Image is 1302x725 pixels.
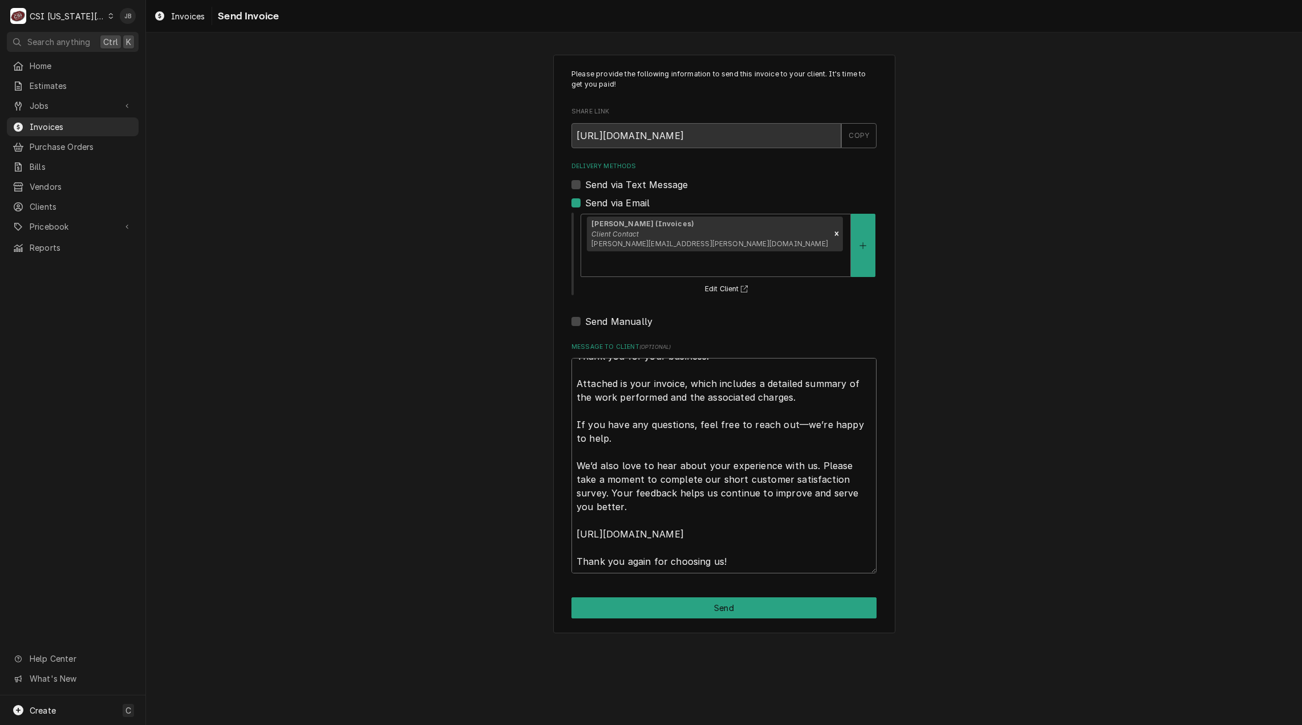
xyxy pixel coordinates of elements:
a: Go to What's New [7,669,139,688]
a: Purchase Orders [7,137,139,156]
button: Search anythingCtrlK [7,32,139,52]
div: Invoice Send [553,55,895,633]
a: Estimates [7,76,139,95]
button: Send [571,597,877,618]
span: Purchase Orders [30,141,133,153]
span: Create [30,706,56,715]
span: Home [30,60,133,72]
a: Vendors [7,177,139,196]
span: Jobs [30,100,116,112]
a: Invoices [149,7,209,26]
span: Help Center [30,653,132,665]
label: Send via Text Message [585,178,688,192]
button: COPY [841,123,877,148]
strong: [PERSON_NAME] (Invoices) [591,219,694,228]
div: Joshua Bennett's Avatar [120,8,136,24]
span: Clients [30,201,133,213]
div: JB [120,8,136,24]
span: [PERSON_NAME][EMAIL_ADDRESS][PERSON_NAME][DOMAIN_NAME] [591,239,828,248]
a: Bills [7,157,139,176]
div: Button Group [571,597,877,618]
div: C [10,8,26,24]
label: Send via Email [585,196,650,210]
span: C [125,704,131,716]
a: Clients [7,197,139,216]
label: Message to Client [571,343,877,352]
label: Delivery Methods [571,162,877,171]
button: Create New Contact [851,214,875,277]
a: Go to Pricebook [7,217,139,236]
span: What's New [30,673,132,685]
span: Invoices [171,10,205,22]
em: Client Contact [591,230,639,238]
a: Go to Jobs [7,96,139,115]
span: K [126,36,131,48]
span: Invoices [30,121,133,133]
div: CSI [US_STATE][GEOGRAPHIC_DATA] [30,10,105,22]
div: Invoice Send Form [571,69,877,573]
label: Share Link [571,107,877,116]
span: Send Invoice [214,9,279,24]
div: Remove [object Object] [830,217,843,252]
span: ( optional ) [639,344,671,350]
span: Ctrl [103,36,118,48]
svg: Create New Contact [859,242,866,250]
div: CSI Kansas City's Avatar [10,8,26,24]
label: Send Manually [585,315,652,328]
a: Go to Help Center [7,649,139,668]
button: Edit Client [703,282,753,296]
textarea: Thank you for your business! Attached is your invoice, which includes a detailed summary of the w... [571,358,877,573]
span: Search anything [27,36,90,48]
span: Vendors [30,181,133,193]
a: Reports [7,238,139,257]
div: Share Link [571,107,877,148]
div: Message to Client [571,343,877,573]
span: Bills [30,161,133,173]
div: Button Group Row [571,597,877,618]
p: Please provide the following information to send this invoice to your client. It's time to get yo... [571,69,877,90]
a: Invoices [7,117,139,136]
span: Estimates [30,80,133,92]
span: Reports [30,242,133,254]
div: Delivery Methods [571,162,877,328]
a: Home [7,56,139,75]
span: Pricebook [30,221,116,233]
